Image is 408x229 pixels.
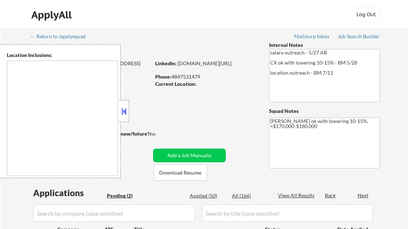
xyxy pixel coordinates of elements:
a: [DOMAIN_NAME][URL] [178,60,232,66]
strong: Current Location: [155,81,196,87]
div: Location Inclusions: [7,52,118,59]
div: View All Results [278,192,317,199]
a: Job Search Builder [338,34,380,41]
button: Download Resume [154,164,207,181]
div: 4847531479 [155,73,257,80]
strong: Phone: [155,74,171,80]
div: Job Search Builder [338,34,380,39]
div: Applications [33,189,104,197]
button: Log Out [352,7,381,22]
div: ApplyAll [31,9,74,21]
div: Internal Notes [269,41,380,49]
div: Back [325,192,336,199]
div: Applied (50) [190,192,226,199]
input: Search by company (case sensitive) [33,204,195,222]
div: no [150,130,170,137]
div: ← Return to /applysquad [30,34,93,39]
button: Add a Job Manually [153,149,226,162]
div: Mailslurp Inbox [294,34,330,39]
strong: LinkedIn: [155,60,176,66]
a: Mailslurp Inbox [294,34,330,41]
div: Squad Notes [269,107,380,115]
div: Pending (2) [107,192,143,199]
div: All (166) [232,192,268,199]
input: Search by title (case sensitive) [202,204,373,222]
div: Next [358,192,369,199]
a: ← Return to /applysquad [30,34,93,41]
